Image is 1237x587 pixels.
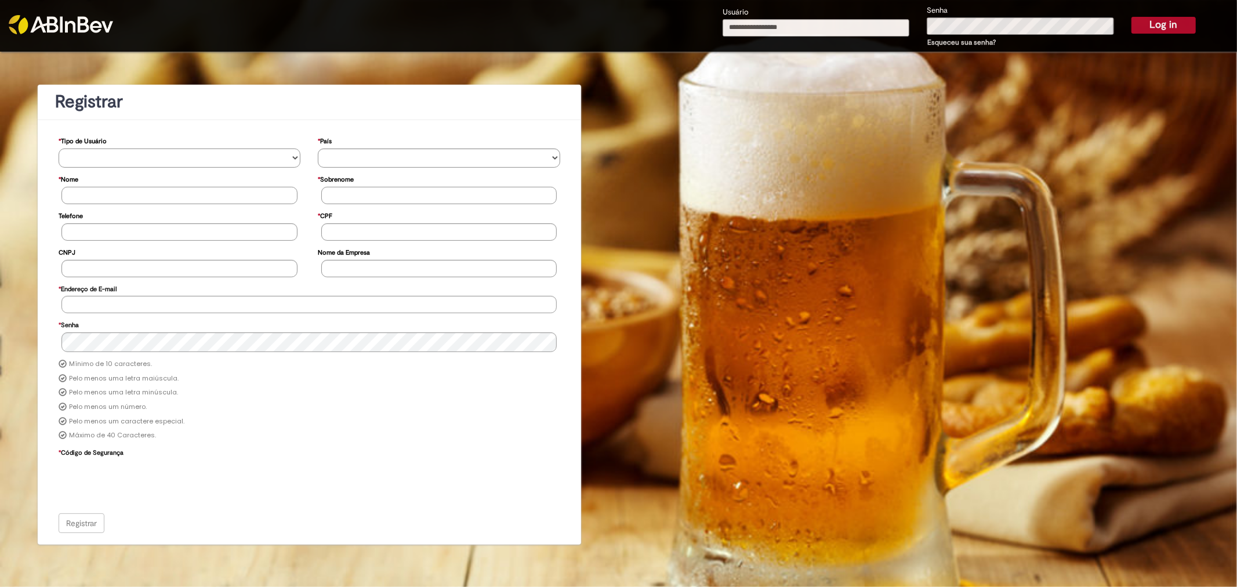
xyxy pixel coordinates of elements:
label: Pelo menos uma letra maiúscula. [69,374,179,383]
label: Máximo de 40 Caracteres. [69,431,156,440]
label: Pelo menos um caractere especial. [69,417,184,426]
h1: Registrar [55,92,564,111]
label: Endereço de E-mail [59,280,117,296]
iframe: reCAPTCHA [61,460,238,505]
button: Log in [1131,17,1196,33]
label: Sobrenome [318,170,354,187]
a: Esqueceu sua senha? [928,38,996,47]
label: Telefone [59,206,83,223]
label: Nome da Empresa [318,243,370,260]
label: CPF [318,206,332,223]
label: Senha [927,5,948,16]
label: País [318,132,332,148]
label: Nome [59,170,78,187]
img: ABInbev-white.png [9,15,113,34]
label: Senha [59,316,79,332]
label: Pelo menos um número. [69,403,147,412]
label: Pelo menos uma letra minúscula. [69,388,178,397]
label: Tipo de Usuário [59,132,107,148]
label: CNPJ [59,243,75,260]
label: Mínimo de 10 caracteres. [69,360,152,369]
label: Usuário [723,7,749,18]
label: Código de Segurança [59,443,124,460]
